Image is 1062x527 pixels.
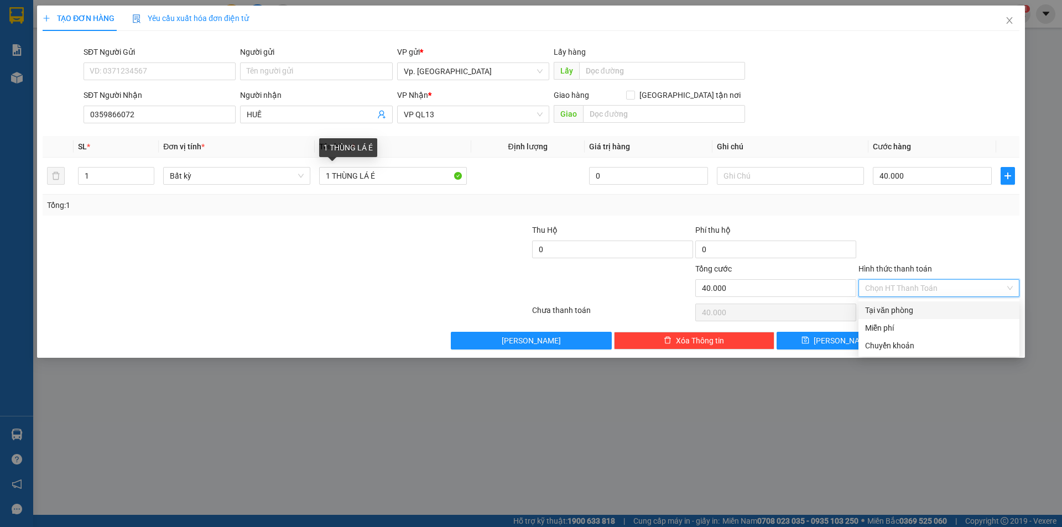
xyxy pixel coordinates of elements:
[319,138,377,157] div: 1 THÙNG LÁ É
[397,46,549,58] div: VP gửi
[858,264,932,273] label: Hình thức thanh toán
[554,48,586,56] span: Lấy hàng
[47,199,410,211] div: Tổng: 1
[717,167,864,185] input: Ghi Chú
[404,63,543,80] span: Vp. Phan Rang
[502,335,561,347] span: [PERSON_NAME]
[664,336,671,345] span: delete
[554,91,589,100] span: Giao hàng
[865,304,1013,316] div: Tại văn phòng
[873,142,911,151] span: Cước hàng
[614,332,775,349] button: deleteXóa Thông tin
[43,14,50,22] span: plus
[814,335,873,347] span: [PERSON_NAME]
[635,89,745,101] span: [GEOGRAPHIC_DATA] tận nơi
[240,89,392,101] div: Người nhận
[78,142,87,151] span: SL
[589,142,630,151] span: Giá trị hàng
[170,168,304,184] span: Bất kỳ
[531,304,694,323] div: Chưa thanh toán
[377,110,386,119] span: user-add
[84,46,236,58] div: SĐT Người Gửi
[554,105,583,123] span: Giao
[43,14,114,23] span: TẠO ĐƠN HÀNG
[554,62,579,80] span: Lấy
[132,14,141,23] img: icon
[1001,171,1014,180] span: plus
[579,62,745,80] input: Dọc đường
[865,322,1013,334] div: Miễn phí
[695,264,732,273] span: Tổng cước
[712,136,868,158] th: Ghi chú
[319,167,466,185] input: VD: Bàn, Ghế
[801,336,809,345] span: save
[240,46,392,58] div: Người gửi
[404,106,543,123] span: VP QL13
[676,335,724,347] span: Xóa Thông tin
[865,340,1013,352] div: Chuyển khoản
[163,142,205,151] span: Đơn vị tính
[583,105,745,123] input: Dọc đường
[695,224,856,241] div: Phí thu hộ
[84,89,236,101] div: SĐT Người Nhận
[589,167,708,185] input: 0
[994,6,1025,36] button: Close
[1001,167,1015,185] button: plus
[508,142,548,151] span: Định lượng
[132,14,249,23] span: Yêu cầu xuất hóa đơn điện tử
[397,91,428,100] span: VP Nhận
[1005,16,1014,25] span: close
[47,167,65,185] button: delete
[532,226,558,234] span: Thu Hộ
[777,332,897,349] button: save[PERSON_NAME]
[451,332,612,349] button: [PERSON_NAME]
